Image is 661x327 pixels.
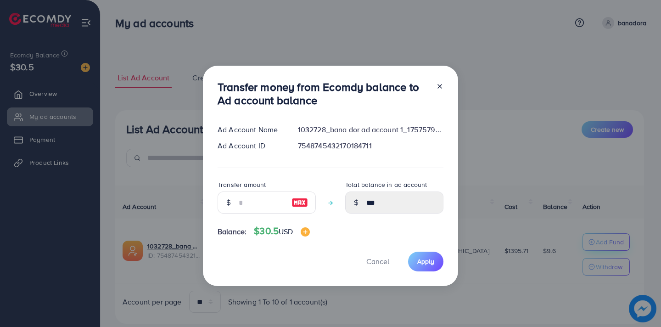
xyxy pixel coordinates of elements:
h4: $30.5 [254,226,309,237]
div: 7548745432170184711 [291,141,451,151]
span: Apply [417,257,434,266]
img: image [301,227,310,237]
h3: Transfer money from Ecomdy balance to Ad account balance [218,80,429,107]
img: image [291,197,308,208]
span: Cancel [366,256,389,266]
span: USD [279,226,293,237]
div: 1032728_bana dor ad account 1_1757579407255 [291,124,451,135]
div: Ad Account ID [210,141,291,151]
span: Balance: [218,226,246,237]
label: Transfer amount [218,180,266,189]
button: Apply [408,252,443,271]
button: Cancel [355,252,401,271]
div: Ad Account Name [210,124,291,135]
label: Total balance in ad account [345,180,427,189]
